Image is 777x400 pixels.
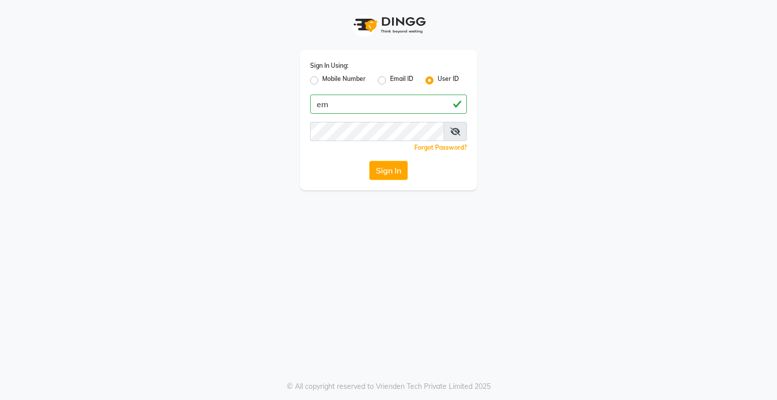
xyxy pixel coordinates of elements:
[438,74,459,86] label: User ID
[414,144,467,151] a: Forgot Password?
[369,161,408,180] button: Sign In
[322,74,366,86] label: Mobile Number
[310,122,444,141] input: Username
[310,61,349,70] label: Sign In Using:
[390,74,413,86] label: Email ID
[310,95,467,114] input: Username
[348,10,429,40] img: logo1.svg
